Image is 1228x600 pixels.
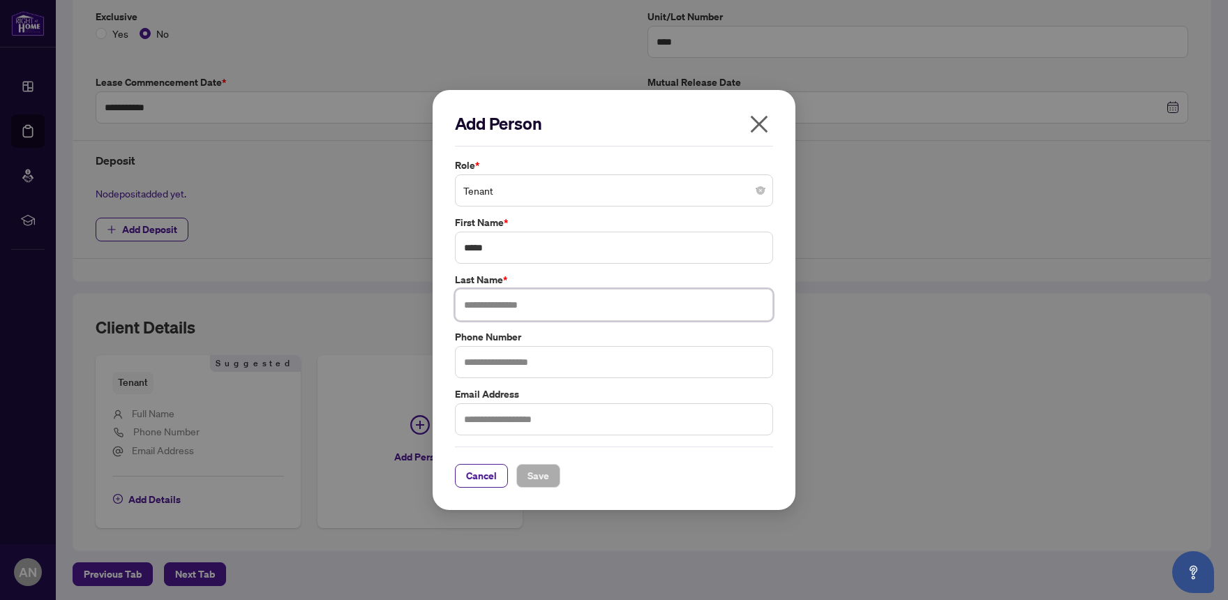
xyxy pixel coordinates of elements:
[756,186,765,195] span: close-circle
[1172,551,1214,593] button: Open asap
[455,329,773,345] label: Phone Number
[516,464,560,488] button: Save
[455,272,773,287] label: Last Name
[748,113,770,135] span: close
[455,215,773,230] label: First Name
[463,177,765,204] span: Tenant
[455,158,773,173] label: Role
[455,464,508,488] button: Cancel
[466,465,497,487] span: Cancel
[455,387,773,402] label: Email Address
[455,112,773,135] h2: Add Person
